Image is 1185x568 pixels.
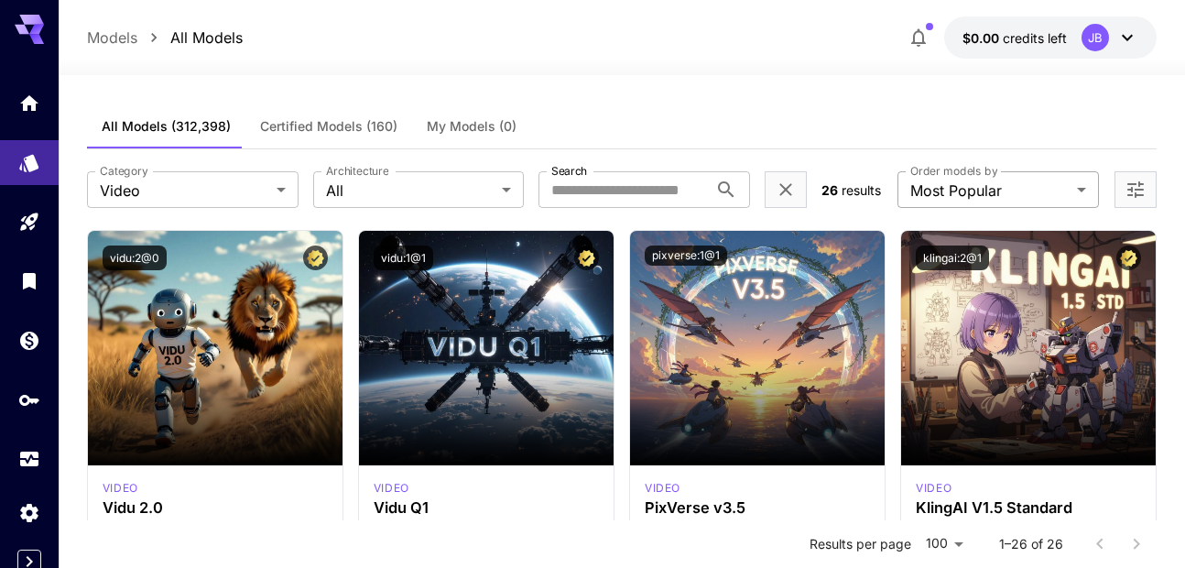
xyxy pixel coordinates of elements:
[551,163,587,179] label: Search
[645,480,680,497] p: video
[645,517,870,533] p: 0.1
[102,118,231,135] span: All Models (312,398)
[821,182,838,198] span: 26
[18,329,40,352] div: Wallet
[427,118,516,135] span: My Models (0)
[999,535,1063,553] p: 1–26 of 26
[103,517,328,533] p: 2.0
[18,151,40,174] div: Models
[103,480,138,497] div: vidu_2_0
[87,27,137,49] a: Models
[842,182,881,198] span: results
[170,27,243,49] a: All Models
[103,480,138,497] p: video
[18,501,40,524] div: Settings
[944,16,1157,59] button: $0.00JB
[775,179,797,202] button: Clear filters (1)
[100,180,269,202] span: Video
[916,517,1141,533] p: 1.5 Standard
[374,499,599,517] h3: Vidu Q1
[18,388,40,411] div: API Keys
[100,163,148,179] label: Category
[916,480,951,497] p: video
[916,499,1141,517] h3: KlingAI V1.5 Standard
[303,246,328,270] button: Certified Model – Vetted for best performance and includes a commercial license.
[1003,30,1067,46] span: credits left
[962,28,1067,48] div: $0.00
[326,180,495,202] span: All
[916,246,989,270] button: klingai:2@1
[18,211,40,234] div: Playground
[910,180,1070,202] span: Most Popular
[1082,24,1109,51] div: JB
[374,480,409,497] div: vidu_q1
[810,535,911,553] p: Results per page
[103,499,328,517] h3: Vidu 2.0
[374,517,599,533] p: 1.0
[962,30,1003,46] span: $0.00
[645,246,727,266] button: pixverse:1@1
[645,499,870,517] h3: PixVerse v3.5
[574,246,599,270] button: Certified Model – Vetted for best performance and includes a commercial license.
[1125,179,1147,202] button: Open more filters
[919,530,970,557] div: 100
[645,480,680,497] div: pixverse_v3_5
[910,163,997,179] label: Order models by
[326,163,388,179] label: Architecture
[374,246,433,270] button: vidu:1@1
[374,480,409,497] p: video
[260,118,397,135] span: Certified Models (160)
[1116,246,1141,270] button: Certified Model – Vetted for best performance and includes a commercial license.
[18,269,40,292] div: Library
[916,480,951,497] div: klingai_1_5_std
[18,92,40,115] div: Home
[18,448,40,471] div: Usage
[87,27,243,49] nav: breadcrumb
[103,246,167,270] button: vidu:2@0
